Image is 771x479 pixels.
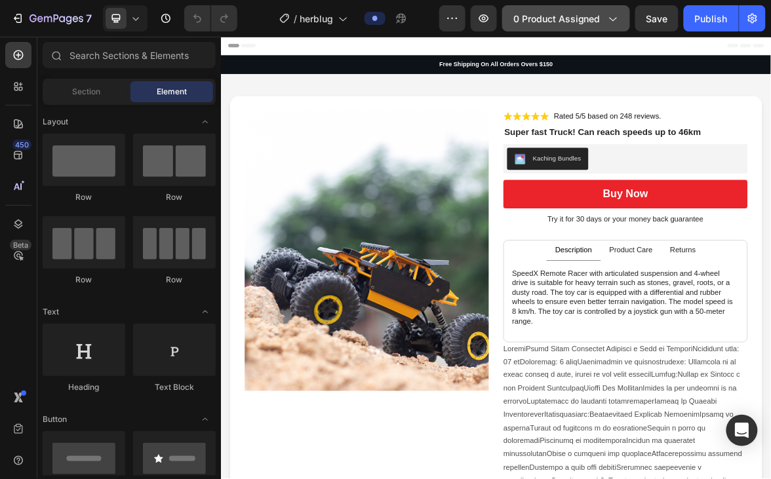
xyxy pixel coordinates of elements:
[184,5,237,31] div: Undo/Redo
[195,301,216,322] span: Toggle open
[195,111,216,132] span: Toggle open
[409,159,525,191] button: Kaching Bundles
[43,413,67,425] span: Button
[294,12,297,26] span: /
[555,299,617,313] p: Product Care
[43,381,125,393] div: Heading
[157,86,187,98] span: Element
[416,332,740,414] p: SpeedX Remote Racer with articulated suspension and 4-wheel drive is suitable for heavy terrain s...
[513,12,601,26] span: 0 product assigned
[405,255,751,269] p: Try it for 30 days or your money back guarantee
[476,107,629,121] p: Rated 5/5 based on 248 reviews.
[10,240,31,250] div: Beta
[43,274,125,286] div: Row
[726,415,758,446] div: Open Intercom Messenger
[73,86,101,98] span: Section
[642,299,679,313] p: Returns
[646,13,668,24] span: Save
[133,191,216,203] div: Row
[43,191,125,203] div: Row
[502,5,630,31] button: 0 product assigned
[684,5,739,31] button: Publish
[43,116,68,128] span: Layout
[420,167,435,183] img: KachingBundles.png
[43,42,216,68] input: Search Sections & Elements
[404,205,753,246] button: Buy now
[133,274,216,286] div: Row
[695,12,728,26] div: Publish
[446,167,515,181] div: Kaching Bundles
[12,140,31,150] div: 450
[133,381,216,393] div: Text Block
[546,216,610,235] div: Buy now
[478,299,530,313] p: Description
[5,5,98,31] button: 7
[43,306,59,318] span: Text
[86,10,92,26] p: 7
[195,409,216,430] span: Toggle open
[300,12,333,26] span: herblug
[635,5,679,31] button: Save
[405,129,751,145] p: Super fast Truck! Can reach speeds up to 46km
